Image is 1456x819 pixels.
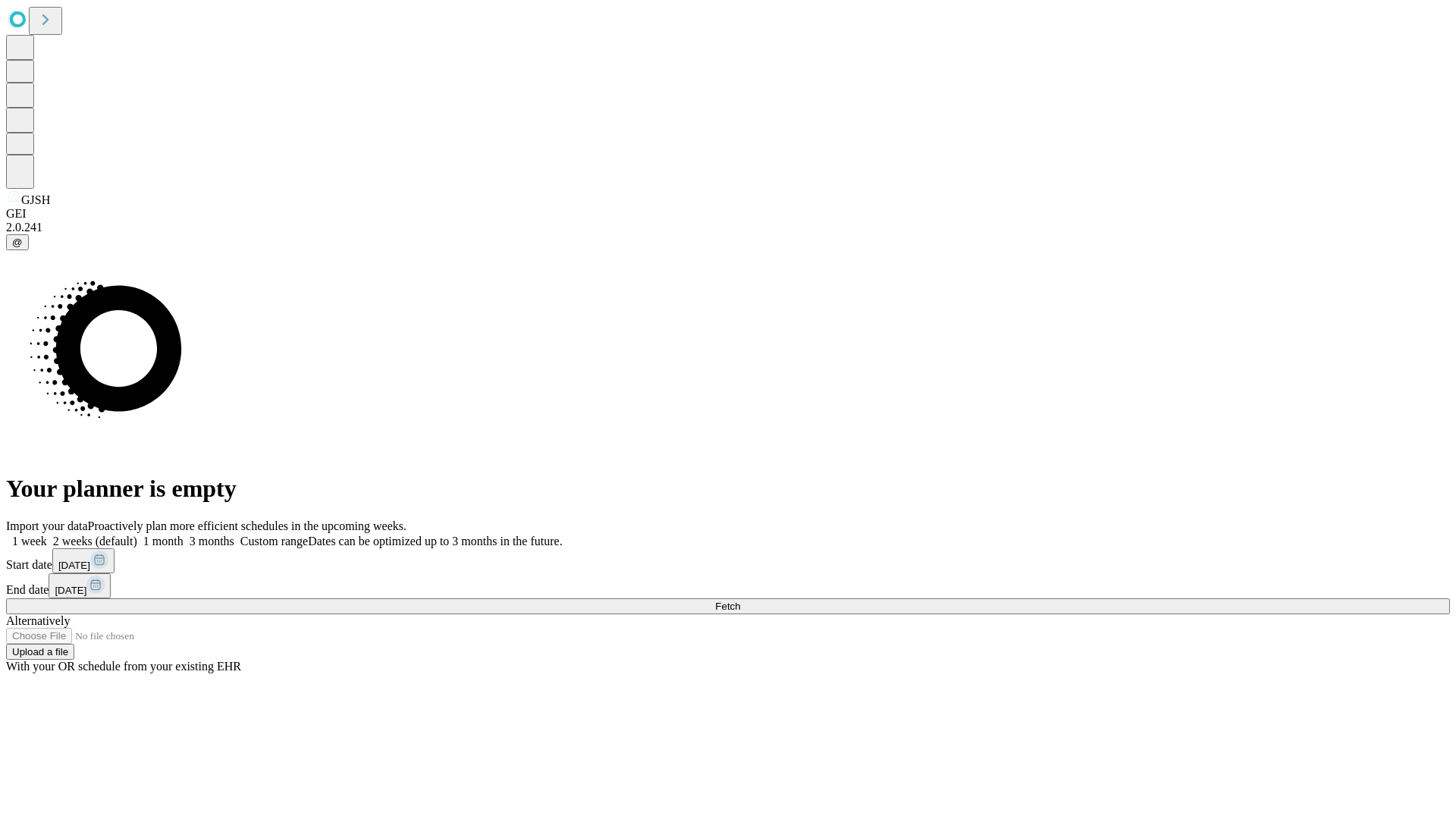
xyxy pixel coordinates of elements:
button: Upload a file [6,644,74,660]
div: Start date [6,548,1450,573]
button: @ [6,234,29,250]
span: 1 week [12,535,47,548]
span: Import your data [6,519,88,532]
span: 1 month [143,535,184,548]
span: @ [12,237,23,248]
div: GEI [6,207,1450,221]
span: 2 weeks (default) [53,535,137,548]
span: Dates can be optimized up to 3 months in the future. [308,535,562,548]
span: 3 months [190,535,234,548]
span: Alternatively [6,614,70,627]
span: GJSH [21,193,50,206]
span: With your OR schedule from your existing EHR [6,660,241,673]
span: [DATE] [55,585,86,596]
div: End date [6,573,1450,598]
span: Proactively plan more efficient schedules in the upcoming weeks. [88,519,406,532]
div: 2.0.241 [6,221,1450,234]
span: [DATE] [58,560,90,571]
h1: Your planner is empty [6,475,1450,503]
span: Fetch [715,601,740,612]
button: [DATE] [49,573,111,598]
button: Fetch [6,598,1450,614]
span: Custom range [240,535,308,548]
button: [DATE] [52,548,115,573]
